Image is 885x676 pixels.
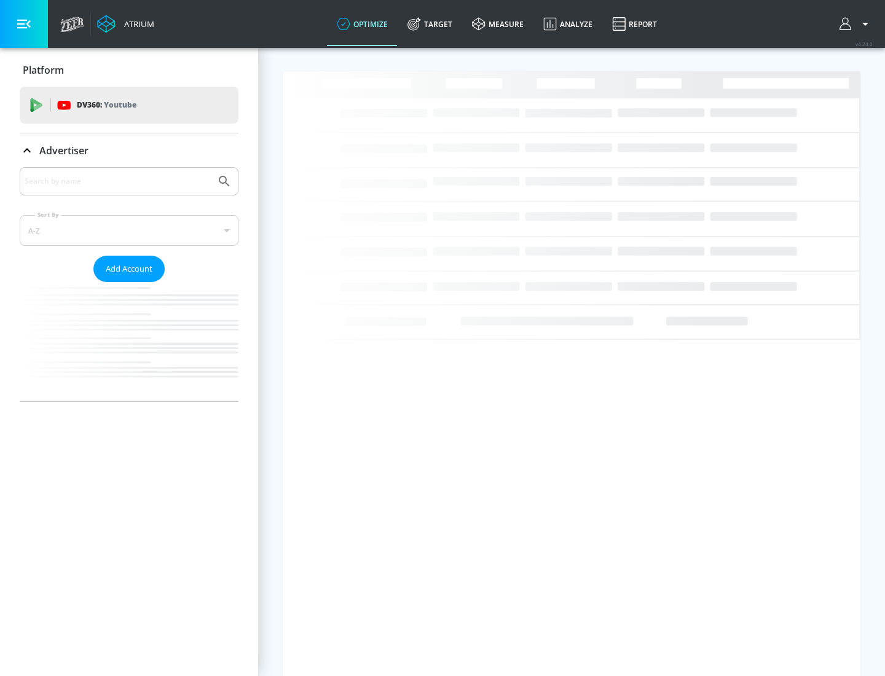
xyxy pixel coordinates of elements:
[119,18,154,29] div: Atrium
[20,53,238,87] div: Platform
[855,41,873,47] span: v 4.24.0
[602,2,667,46] a: Report
[97,15,154,33] a: Atrium
[20,87,238,124] div: DV360: Youtube
[93,256,165,282] button: Add Account
[39,144,88,157] p: Advertiser
[20,215,238,246] div: A-Z
[20,167,238,401] div: Advertiser
[20,133,238,168] div: Advertiser
[533,2,602,46] a: Analyze
[77,98,136,112] p: DV360:
[104,98,136,111] p: Youtube
[106,262,152,276] span: Add Account
[23,63,64,77] p: Platform
[327,2,398,46] a: optimize
[25,173,211,189] input: Search by name
[462,2,533,46] a: measure
[35,211,61,219] label: Sort By
[398,2,462,46] a: Target
[20,282,238,401] nav: list of Advertiser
